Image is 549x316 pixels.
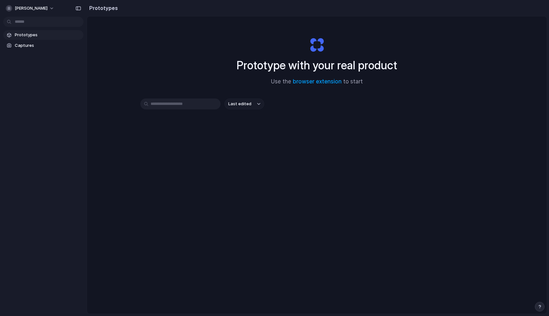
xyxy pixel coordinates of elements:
[293,78,342,85] a: browser extension
[3,3,57,13] button: [PERSON_NAME]
[224,98,264,109] button: Last edited
[15,32,81,38] span: Prototypes
[3,41,83,50] a: Captures
[15,42,81,49] span: Captures
[237,57,397,74] h1: Prototype with your real product
[3,30,83,40] a: Prototypes
[228,101,251,107] span: Last edited
[87,4,118,12] h2: Prototypes
[271,78,363,86] span: Use the to start
[15,5,48,12] span: [PERSON_NAME]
